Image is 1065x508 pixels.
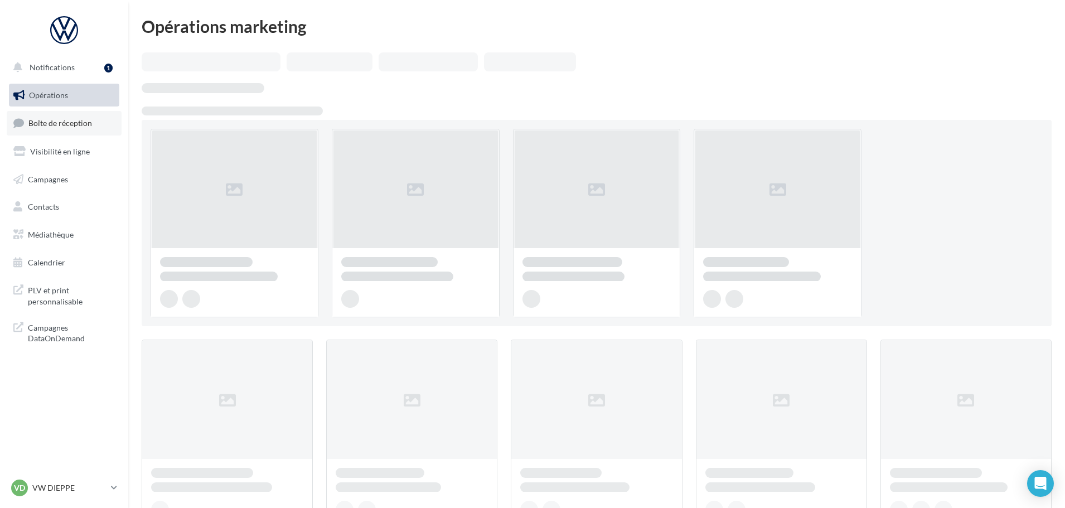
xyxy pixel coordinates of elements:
[7,251,122,274] a: Calendrier
[9,477,119,499] a: VD VW DIEPPE
[7,56,117,79] button: Notifications 1
[32,482,106,494] p: VW DIEPPE
[7,140,122,163] a: Visibilité en ligne
[28,202,59,211] span: Contacts
[7,316,122,349] a: Campagnes DataOnDemand
[7,278,122,311] a: PLV et print personnalisable
[30,62,75,72] span: Notifications
[104,64,113,72] div: 1
[14,482,25,494] span: VD
[7,84,122,107] a: Opérations
[28,258,65,267] span: Calendrier
[28,283,115,307] span: PLV et print personnalisable
[7,168,122,191] a: Campagnes
[30,147,90,156] span: Visibilité en ligne
[1027,470,1054,497] div: Open Intercom Messenger
[7,111,122,135] a: Boîte de réception
[28,320,115,344] span: Campagnes DataOnDemand
[142,18,1052,35] div: Opérations marketing
[28,230,74,239] span: Médiathèque
[7,223,122,246] a: Médiathèque
[7,195,122,219] a: Contacts
[29,90,68,100] span: Opérations
[28,118,92,128] span: Boîte de réception
[28,174,68,183] span: Campagnes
